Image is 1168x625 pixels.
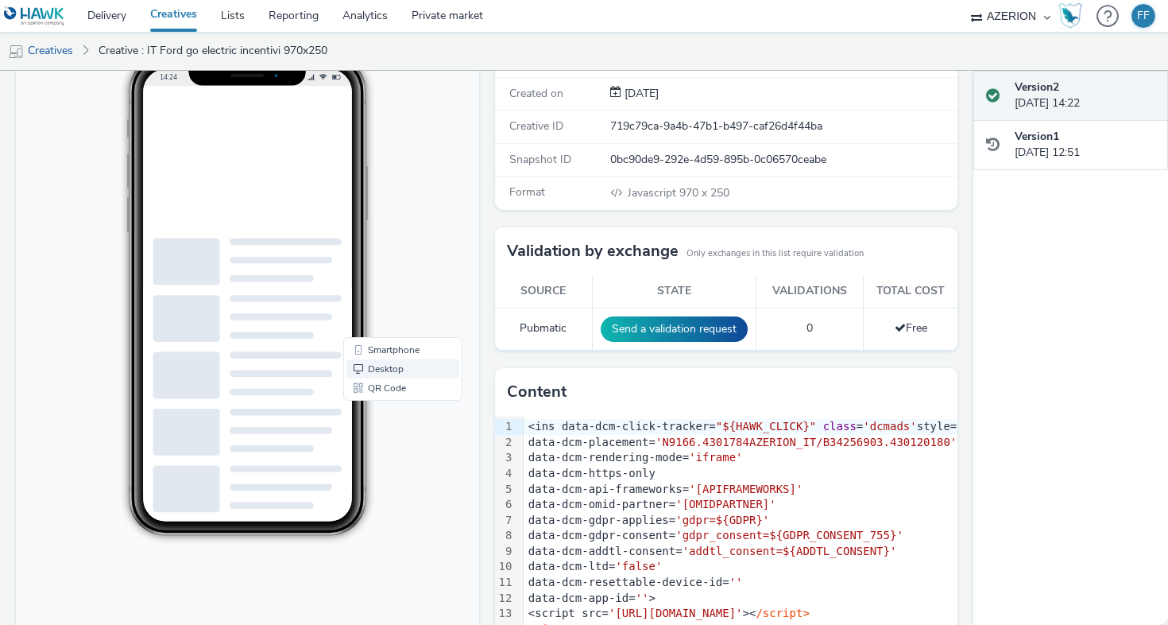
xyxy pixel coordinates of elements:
[1015,80,1156,112] div: [DATE] 14:22
[495,559,515,575] div: 10
[675,529,903,542] span: 'gdpr_consent=${GDPR_CONSENT_755}'
[495,435,515,451] div: 2
[495,450,515,466] div: 3
[626,185,729,200] span: 970 x 250
[756,275,864,308] th: Validations
[509,86,563,101] span: Created on
[610,152,956,168] div: 0bc90de9-292e-4d59-895b-0c06570ceabe
[495,419,515,435] div: 1
[686,247,864,260] small: Only exchanges in this list require validation
[1058,3,1089,29] a: Hawk Academy
[495,606,515,622] div: 13
[806,320,813,336] span: 0
[615,560,662,573] span: 'false'
[144,61,161,70] span: 14:24
[495,308,593,350] td: Pubmatic
[601,316,748,342] button: Send a validation request
[683,545,897,557] span: 'addtl_consent=${ADDTL_CONSENT}'
[636,592,649,604] span: ''
[621,86,659,101] span: [DATE]
[1137,4,1150,28] div: FF
[864,275,957,308] th: Total cost
[495,275,593,308] th: Source
[331,367,443,386] li: QR Code
[509,152,571,167] span: Snapshot ID
[495,544,515,560] div: 9
[331,348,443,367] li: Desktop
[91,32,335,70] a: Creative : IT Ford go electric incentivi 970x250
[689,451,742,464] span: 'iframe'
[1015,129,1059,144] strong: Version 1
[1058,3,1082,29] img: Hawk Academy
[352,353,388,363] span: Desktop
[495,466,515,482] div: 4
[509,118,563,134] span: Creative ID
[863,420,916,433] span: 'dcmads'
[495,513,515,529] div: 7
[509,184,545,200] span: Format
[610,118,956,134] div: 719c79ca-9a4b-47b1-b497-caf26d4f44ba
[495,575,515,591] div: 11
[823,420,857,433] span: class
[8,44,24,60] img: mobile
[495,497,515,513] div: 6
[507,380,567,404] h3: Content
[352,334,404,344] span: Smartphone
[4,6,65,26] img: undefined Logo
[1015,80,1059,95] strong: Version 2
[895,320,927,336] span: Free
[675,498,775,510] span: '[OMIDPARTNER]'
[507,239,679,263] h3: Validation by exchange
[609,607,743,619] span: '[URL][DOMAIN_NAME]'
[331,329,443,348] li: Smartphone
[675,514,769,526] span: 'gdpr=${GDPR}'
[495,591,515,607] div: 12
[716,420,816,433] span: "${HAWK_CLICK}"
[495,482,515,498] div: 5
[593,275,756,308] th: State
[756,607,809,619] span: /script>
[729,576,743,588] span: ''
[495,528,515,544] div: 8
[656,436,957,448] span: 'N9166.4301784AZERION_IT/B34256903.430120180'
[621,86,659,102] div: Creation 01 October 2025, 12:51
[689,483,803,495] span: '[APIFRAMEWORKS]'
[352,372,390,382] span: QR Code
[628,185,679,200] span: Javascript
[1015,129,1156,161] div: [DATE] 12:51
